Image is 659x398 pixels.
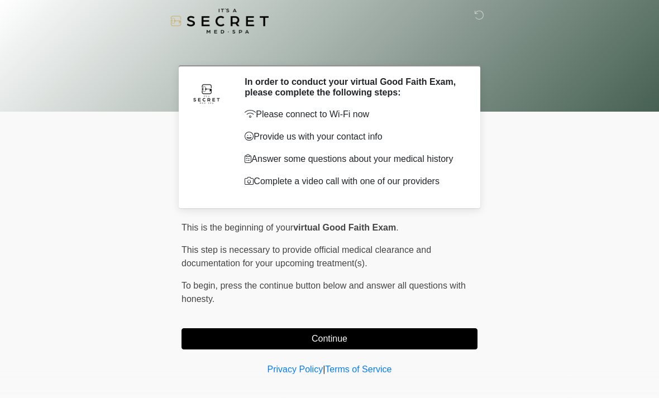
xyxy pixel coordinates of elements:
img: It's A Secret Med Spa Logo [170,8,269,33]
strong: virtual Good Faith Exam [293,223,396,232]
h1: ‎ ‎ [173,40,486,61]
a: Privacy Policy [268,365,323,374]
a: | [323,365,325,374]
span: This is the beginning of your [182,223,293,232]
button: Continue [182,328,477,349]
p: Please connect to Wi-Fi now [245,108,461,121]
span: This step is necessary to provide official medical clearance and documentation for your upcoming ... [182,245,431,268]
span: . [396,223,398,232]
p: Answer some questions about your medical history [245,152,461,166]
p: Provide us with your contact info [245,130,461,143]
img: Agent Avatar [190,76,223,110]
span: press the continue button below and answer all questions with honesty. [182,281,466,304]
a: Terms of Service [325,365,391,374]
h2: In order to conduct your virtual Good Faith Exam, please complete the following steps: [245,76,461,98]
p: Complete a video call with one of our providers [245,175,461,188]
span: To begin, [182,281,220,290]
